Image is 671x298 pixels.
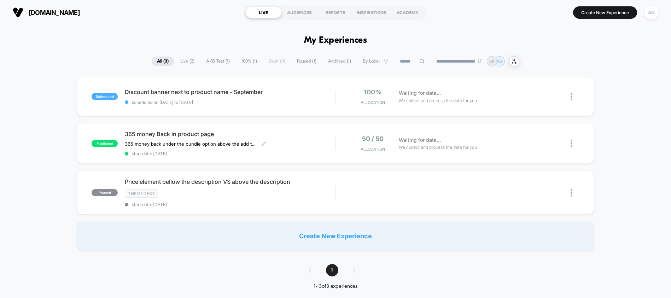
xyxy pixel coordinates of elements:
[644,6,658,19] div: AG
[92,93,118,100] span: scheduled
[125,130,335,138] span: 365 money Back in product page
[125,202,335,207] span: start date: [DATE]
[317,7,354,18] div: REPORTS
[125,189,158,198] span: Theme Test
[478,59,482,63] img: end
[390,7,426,18] div: ACADEMY
[125,151,335,156] span: start date: [DATE]
[362,135,384,142] span: 50 / 50
[642,5,660,20] button: AG
[399,136,441,144] span: Waiting for data...
[77,222,594,250] div: Create New Experience
[13,7,23,18] img: Visually logo
[323,57,356,66] span: Archived ( 1 )
[304,35,367,46] h1: My Experiences
[125,178,335,185] span: Price element bellow the description VS above the description
[399,144,477,151] span: We collect and process the data for you
[92,189,118,196] span: paused
[125,88,335,95] span: Discount banner next to product name - September
[11,7,82,18] button: [DOMAIN_NAME]
[326,264,338,276] span: 1
[152,57,174,66] span: All ( 3 )
[281,7,317,18] div: AUDIENCES
[292,57,322,66] span: Paused ( 1 )
[236,57,262,66] span: 100% ( 1 )
[363,59,380,64] span: By Label
[399,89,441,97] span: Waiting for data...
[92,140,118,147] span: published
[571,140,572,147] img: close
[354,7,390,18] div: INSPIRATIONS
[175,57,200,66] span: Live ( 2 )
[489,59,495,64] p: EK
[302,284,370,290] div: 1 - 3 of 3 experiences
[571,189,572,197] img: close
[125,141,256,147] span: 365 money back under the bundle option above the add to cart button
[571,93,572,100] img: close
[361,100,385,105] span: Allocation
[201,57,235,66] span: A/B Test ( 1 )
[361,147,385,152] span: Allocation
[573,6,637,19] button: Create New Experience
[497,59,503,64] p: AG
[399,97,477,104] span: We collect and process the data for you
[125,100,335,105] span: scheduled on [DATE] to [DATE]
[29,9,80,16] span: [DOMAIN_NAME]
[364,88,381,96] span: 100%
[245,7,281,18] div: LIVE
